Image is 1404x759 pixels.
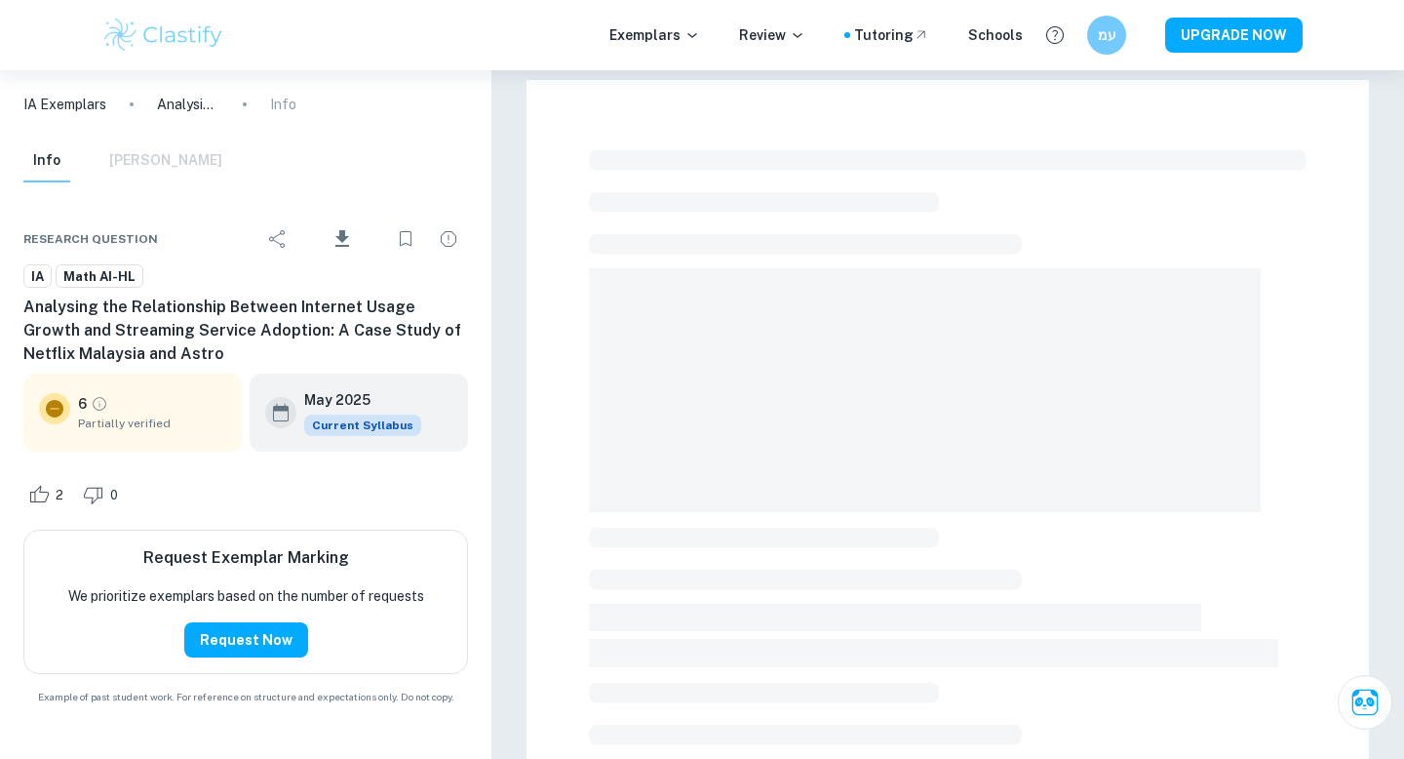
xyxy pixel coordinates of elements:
span: Research question [23,230,158,248]
a: Grade partially verified [91,395,108,413]
span: Partially verified [78,415,226,432]
span: IA [24,267,51,287]
a: IA [23,264,52,289]
button: עמ [1087,16,1126,55]
div: Bookmark [386,220,425,259]
p: Review [739,24,805,46]
p: Exemplars [609,24,700,46]
h6: May 2025 [304,389,406,411]
h6: Analysing the Relationship Between Internet Usage Growth and Streaming Service Adoption: A Case S... [23,296,468,366]
p: Info [270,94,296,115]
a: Schools [968,24,1023,46]
div: Share [258,220,297,259]
span: 0 [99,486,129,505]
img: Clastify logo [101,16,225,55]
div: Like [23,479,74,510]
p: 6 [78,393,87,415]
a: Math AI-HL [56,264,143,289]
a: Tutoring [854,24,929,46]
button: Ask Clai [1338,675,1392,730]
h6: עמ [1096,24,1118,46]
span: Math AI-HL [57,267,142,287]
a: IA Exemplars [23,94,106,115]
button: Help and Feedback [1038,19,1072,52]
div: This exemplar is based on the current syllabus. Feel free to refer to it for inspiration/ideas wh... [304,415,421,436]
p: We prioritize exemplars based on the number of requests [68,585,424,607]
div: Download [301,214,382,264]
button: UPGRADE NOW [1165,18,1303,53]
h6: Request Exemplar Marking [143,546,349,570]
span: 2 [45,486,74,505]
div: Dislike [78,479,129,510]
div: Report issue [429,220,468,259]
p: Analysing the Relationship Between Internet Usage Growth and Streaming Service Adoption: A Case S... [157,94,219,115]
button: Info [23,140,70,182]
span: Example of past student work. For reference on structure and expectations only. Do not copy. [23,690,468,704]
span: Current Syllabus [304,415,421,436]
button: Request Now [184,622,308,658]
